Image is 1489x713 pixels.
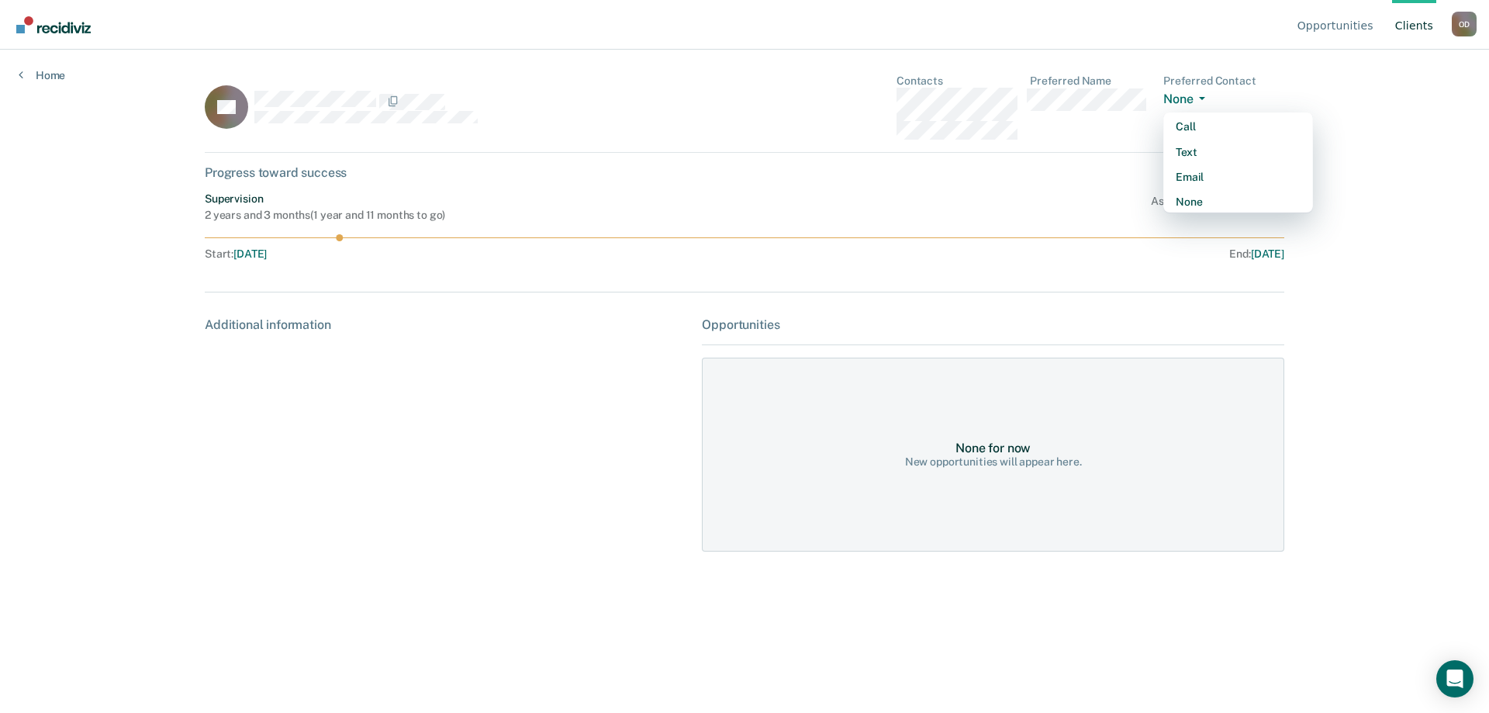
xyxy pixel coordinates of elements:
div: Call [1176,120,1301,133]
div: O D [1452,12,1477,36]
dt: Preferred Contact [1163,74,1284,88]
dt: Preferred Name [1030,74,1151,88]
div: End : [751,247,1284,261]
div: Dropdown Menu [1163,112,1313,213]
a: Home [19,68,65,82]
button: None [1163,92,1211,109]
dt: Contacts [897,74,1017,88]
div: 2 years and 3 months ( 1 year and 11 months to go ) [205,209,445,222]
div: None [1176,196,1301,209]
div: Progress toward success [205,165,1284,180]
div: Start : [205,247,745,261]
div: None for now [955,441,1031,455]
span: [DATE] [1251,247,1284,260]
div: New opportunities will appear here. [905,455,1082,469]
div: Text [1176,146,1301,159]
div: Additional information [205,317,689,332]
div: Supervision [205,192,445,206]
div: Opportunities [702,317,1284,332]
div: Email [1176,171,1301,184]
div: Open Intercom Messenger [1436,660,1473,697]
button: Profile dropdown button [1452,12,1477,36]
img: Recidiviz [16,16,91,33]
div: Assigned to [1151,192,1284,222]
span: [DATE] [233,247,267,260]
